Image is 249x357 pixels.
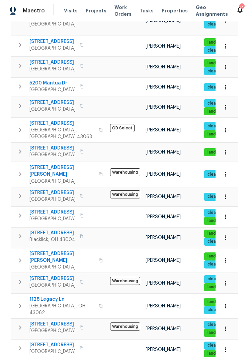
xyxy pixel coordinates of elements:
span: landscaping [205,231,234,236]
span: landscaping [205,330,234,336]
span: landscaping [205,351,234,356]
span: cleaning [205,21,227,27]
span: [GEOGRAPHIC_DATA] [29,45,76,52]
span: [STREET_ADDRESS] [29,321,76,328]
span: [GEOGRAPHIC_DATA] [29,21,95,27]
span: [PERSON_NAME] [146,281,181,286]
span: cleaning [205,68,227,74]
span: [GEOGRAPHIC_DATA] [29,282,76,289]
span: [STREET_ADDRESS] [29,145,76,152]
span: Warehousing [110,190,140,198]
span: Warehousing [110,168,140,176]
span: [PERSON_NAME] [146,172,181,177]
span: cleaning [205,194,227,199]
span: cleaning [205,307,227,313]
span: [GEOGRAPHIC_DATA] [29,216,76,222]
span: [GEOGRAPHIC_DATA] [29,86,76,93]
span: [PERSON_NAME] [146,347,181,352]
span: landscaping [205,40,234,45]
span: Warehousing [110,322,140,331]
span: landscaping [205,150,234,155]
span: Properties [162,7,188,14]
span: [STREET_ADDRESS] [29,209,76,216]
span: [GEOGRAPHIC_DATA], [GEOGRAPHIC_DATA] 43068 [29,127,95,140]
span: [GEOGRAPHIC_DATA] [29,264,95,271]
span: [PERSON_NAME] [146,128,181,132]
span: Blacklick, OH 43004 [29,236,75,243]
span: [STREET_ADDRESS][PERSON_NAME] [29,250,95,264]
span: [PERSON_NAME] [146,105,181,110]
span: [GEOGRAPHIC_DATA] [29,66,76,72]
span: [STREET_ADDRESS] [29,99,76,106]
span: cleaning [205,239,227,244]
span: cleaning [205,343,227,348]
span: [PERSON_NAME] [146,215,181,219]
span: Projects [86,7,106,14]
span: [PERSON_NAME] [146,44,181,49]
span: cleaning [205,322,227,328]
span: [STREET_ADDRESS][PERSON_NAME] [29,164,95,178]
span: [STREET_ADDRESS] [29,38,76,45]
span: Geo Assignments [196,4,228,17]
span: cleaning [205,172,227,177]
span: 1128 Legacy Ln [29,296,95,303]
span: [PERSON_NAME] [146,304,181,308]
span: [STREET_ADDRESS] [29,342,76,348]
span: [PERSON_NAME] [146,85,181,90]
div: 14 [239,4,244,11]
span: landscaping [205,284,234,290]
span: [GEOGRAPHIC_DATA] [29,178,95,185]
span: cleaning [205,261,227,267]
span: cleaning [205,48,227,53]
span: Maestro [23,7,45,14]
span: [GEOGRAPHIC_DATA] [29,196,76,203]
span: [GEOGRAPHIC_DATA] [29,328,76,334]
span: [STREET_ADDRESS] [29,59,76,66]
span: landscaping [205,253,234,259]
span: cleaning [205,84,227,90]
span: landscaping [205,218,234,224]
span: landscaping [205,60,234,66]
span: landscaping [205,131,234,137]
span: [PERSON_NAME] [146,150,181,155]
span: [PERSON_NAME] [146,65,181,69]
span: 5200 Mantua Dr [29,80,76,86]
span: cleaning [205,210,227,216]
span: [PERSON_NAME] [146,194,181,199]
span: [GEOGRAPHIC_DATA] [29,152,76,158]
span: [GEOGRAPHIC_DATA] [29,106,76,113]
span: Visits [64,7,78,14]
span: Warehousing [110,277,140,285]
span: landscaping [205,109,234,114]
span: cleaning [205,276,227,282]
span: [STREET_ADDRESS] [29,275,76,282]
span: landscaping [205,299,234,305]
span: [STREET_ADDRESS] [29,230,75,236]
span: [PERSON_NAME] [146,235,181,240]
span: Work Orders [114,4,132,17]
span: [PERSON_NAME] [146,18,181,23]
span: cleaning [205,101,227,106]
span: [GEOGRAPHIC_DATA] [29,348,76,355]
span: [PERSON_NAME] [146,258,181,263]
span: OD Select [110,124,135,132]
span: [PERSON_NAME] [146,326,181,331]
span: [STREET_ADDRESS] [29,189,76,196]
span: Tasks [140,8,154,13]
span: [STREET_ADDRESS] [29,120,95,127]
span: [GEOGRAPHIC_DATA], OH 43062 [29,303,95,316]
span: cleaning [205,123,227,129]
